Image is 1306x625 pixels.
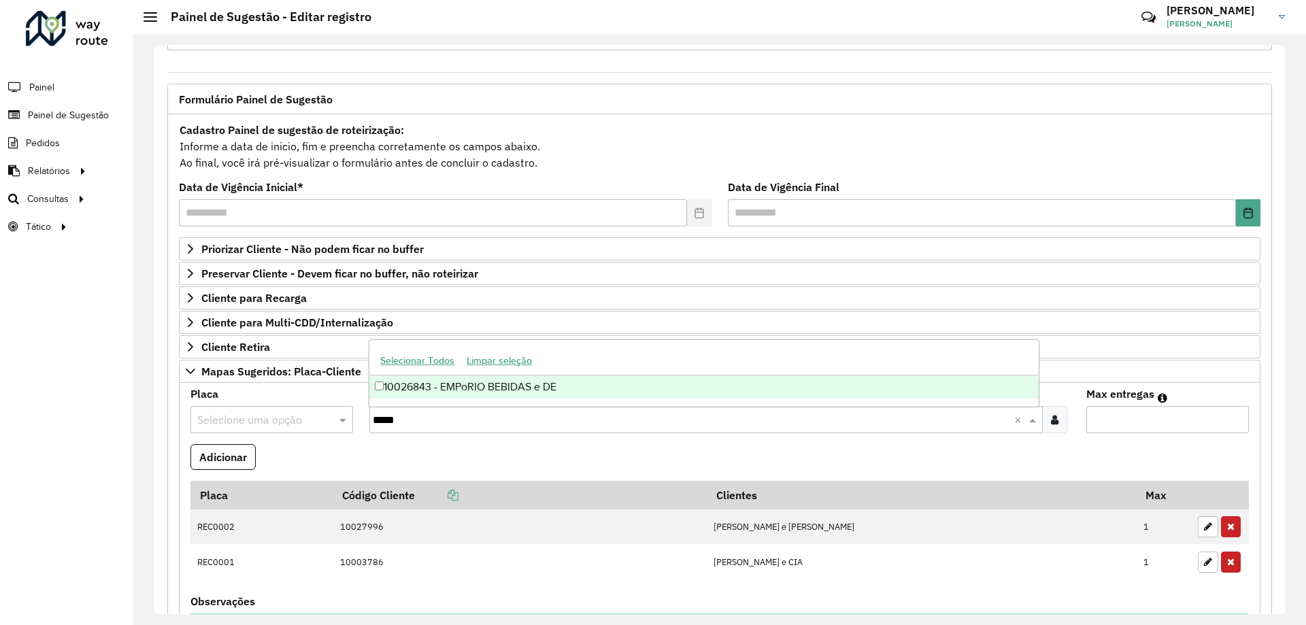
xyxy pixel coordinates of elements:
label: Max entregas [1086,386,1154,402]
button: Choose Date [1236,199,1260,226]
a: Mapas Sugeridos: Placa-Cliente [179,360,1260,383]
td: REC0001 [190,544,333,579]
em: Máximo de clientes que serão colocados na mesma rota com os clientes informados [1158,392,1167,403]
a: Contato Rápido [1134,3,1163,32]
a: Preservar Cliente - Devem ficar no buffer, não roteirizar [179,262,1260,285]
a: Copiar [415,488,458,502]
span: Cliente Retira [201,341,270,352]
span: Painel de Sugestão [28,108,109,122]
td: [PERSON_NAME] e [PERSON_NAME] [707,509,1137,545]
label: Data de Vigência Inicial [179,179,303,195]
th: Clientes [707,481,1137,509]
span: Preservar Cliente - Devem ficar no buffer, não roteirizar [201,268,478,279]
strong: Cadastro Painel de sugestão de roteirização: [180,123,404,137]
span: Pedidos [26,136,60,150]
label: Data de Vigência Final [728,179,839,195]
ng-dropdown-panel: Options list [369,339,1039,407]
h2: Painel de Sugestão - Editar registro [157,10,371,24]
span: Cliente para Multi-CDD/Internalização [201,317,393,328]
th: Código Cliente [333,481,707,509]
a: Cliente para Multi-CDD/Internalização [179,311,1260,334]
th: Placa [190,481,333,509]
h3: [PERSON_NAME] [1167,4,1269,17]
span: Consultas [27,192,69,206]
span: Formulário Painel de Sugestão [179,94,333,105]
a: Cliente para Recarga [179,286,1260,309]
span: Painel [29,80,54,95]
td: 10003786 [333,544,707,579]
td: [PERSON_NAME] e CIA [707,544,1137,579]
button: Adicionar [190,444,256,470]
td: 10027996 [333,509,707,545]
span: Tático [26,220,51,234]
a: Cliente Retira [179,335,1260,358]
span: Cliente para Recarga [201,292,307,303]
span: Mapas Sugeridos: Placa-Cliente [201,366,361,377]
div: Informe a data de inicio, fim e preencha corretamente os campos abaixo. Ao final, você irá pré-vi... [179,121,1260,171]
a: Priorizar Cliente - Não podem ficar no buffer [179,237,1260,260]
label: Observações [190,593,255,609]
span: Relatórios [28,164,70,178]
th: Max [1137,481,1191,509]
td: 1 [1137,544,1191,579]
label: Placa [190,386,218,402]
div: 10026843 - EMPoRIO BEBIDAS e DE [369,375,1038,399]
td: 1 [1137,509,1191,545]
td: REC0002 [190,509,333,545]
span: [PERSON_NAME] [1167,18,1269,30]
span: Priorizar Cliente - Não podem ficar no buffer [201,243,424,254]
button: Selecionar Todos [374,350,461,371]
button: Limpar seleção [461,350,538,371]
span: Clear all [1014,411,1026,428]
